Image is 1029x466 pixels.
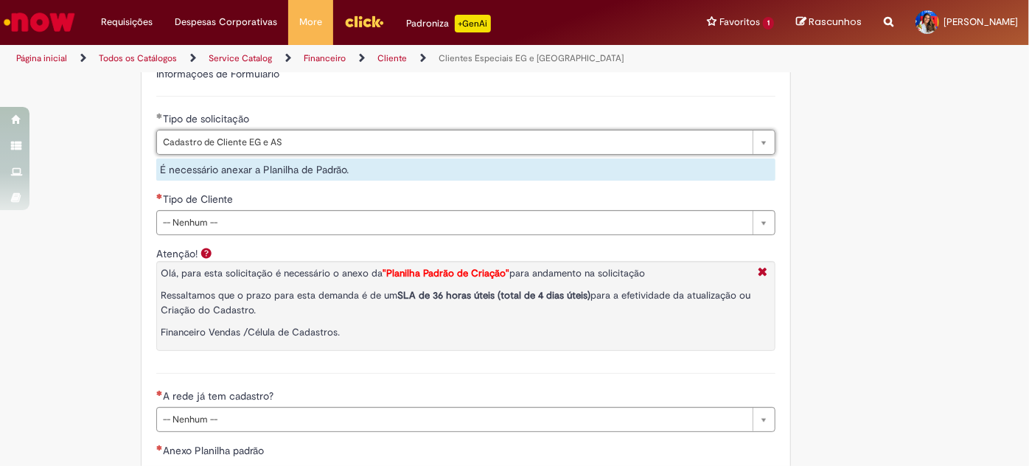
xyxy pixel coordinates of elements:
a: Financeiro [304,52,346,64]
strong: "Planilha Padrão de Criação" [383,267,509,279]
span: Olá, para esta solicitação é necessário o anexo da para andamento na solicitação [161,267,645,279]
label: Atenção! [156,247,198,260]
img: click_logo_yellow_360x200.png [344,10,384,32]
span: -- Nenhum -- [163,211,745,234]
label: Informações de Formulário [156,67,279,80]
span: Rascunhos [809,15,862,29]
span: Obrigatório Preenchido [156,113,163,119]
span: Tipo de Cliente [163,192,236,206]
span: Anexo Planilha padrão [163,444,267,457]
span: -- Nenhum -- [163,408,745,431]
span: 1 [763,17,774,29]
span: Requisições [101,15,153,29]
span: Favoritos [719,15,760,29]
span: Necessários [156,445,163,451]
span: Despesas Corporativas [175,15,277,29]
span: Ajuda para Atenção! [198,247,215,259]
a: Service Catalog [209,52,272,64]
i: Fechar More information Por question_atencao_cadastro_clientes_especiais_dtc [754,265,771,281]
span: More [299,15,322,29]
a: Todos os Catálogos [99,52,177,64]
div: É necessário anexar a Planilha de Padrão. [156,159,775,181]
img: ServiceNow [1,7,77,37]
span: Necessários [156,390,163,396]
ul: Trilhas de página [11,45,675,72]
span: Necessários [156,193,163,199]
span: Financeiro Vendas /Célula de Cadastros. [161,326,340,338]
p: +GenAi [455,15,491,32]
a: Cliente [377,52,407,64]
span: Tipo de solicitação [163,112,252,125]
a: Rascunhos [796,15,862,29]
span: A rede já tem cadastro? [163,389,276,403]
span: Ressaltamos que o prazo para esta demanda é de um para a efetividade da atualização ou Criação do... [161,289,750,316]
a: Clientes Especiais EG e [GEOGRAPHIC_DATA] [439,52,624,64]
span: Cadastro de Cliente EG e AS [163,131,745,154]
div: Padroniza [406,15,491,32]
a: Página inicial [16,52,67,64]
span: [PERSON_NAME] [943,15,1018,28]
strong: SLA de 36 horas úteis (total de 4 dias úteis) [397,289,590,302]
